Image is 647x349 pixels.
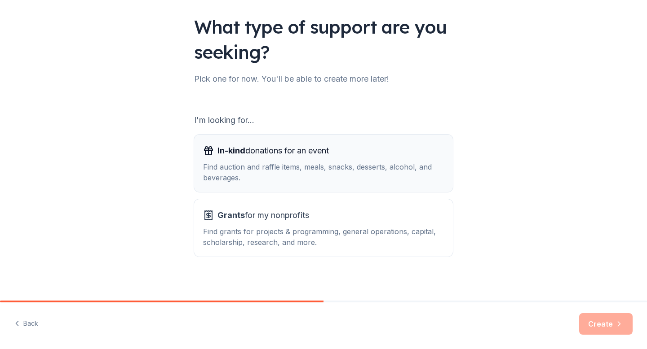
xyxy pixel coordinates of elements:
span: In-kind [217,146,245,155]
div: What type of support are you seeking? [194,14,453,65]
div: Pick one for now. You'll be able to create more later! [194,72,453,86]
div: Find grants for projects & programming, general operations, capital, scholarship, research, and m... [203,226,444,248]
button: In-kinddonations for an eventFind auction and raffle items, meals, snacks, desserts, alcohol, and... [194,135,453,192]
div: Find auction and raffle items, meals, snacks, desserts, alcohol, and beverages. [203,161,444,183]
span: donations for an event [217,144,329,158]
button: Back [14,314,38,333]
div: I'm looking for... [194,113,453,127]
button: Grantsfor my nonprofitsFind grants for projects & programming, general operations, capital, schol... [194,199,453,257]
span: Grants [217,210,245,220]
span: for my nonprofits [217,208,309,222]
